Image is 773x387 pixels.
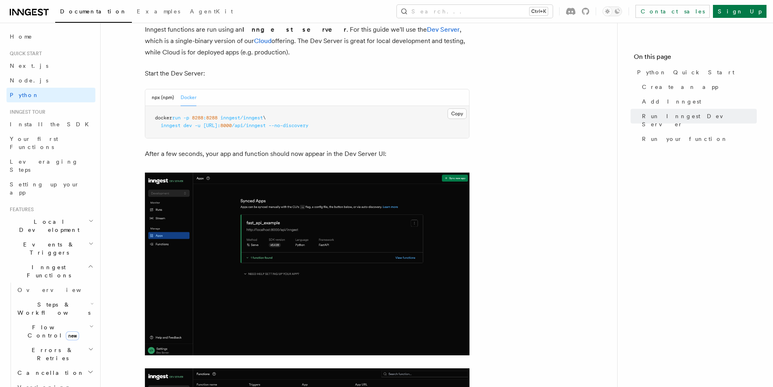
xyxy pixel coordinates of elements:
[6,29,95,44] a: Home
[183,115,189,121] span: -p
[190,8,233,15] span: AgentKit
[14,320,95,343] button: Flow Controlnew
[637,68,734,76] span: Python Quick Start
[183,123,192,128] span: dev
[603,6,622,16] button: Toggle dark mode
[6,218,88,234] span: Local Development
[642,112,757,128] span: Run Inngest Dev Server
[10,181,80,196] span: Setting up your app
[6,132,95,154] a: Your first Functions
[427,26,460,33] a: Dev Server
[10,92,39,98] span: Python
[145,68,469,79] p: Start the Dev Server:
[6,240,88,257] span: Events & Triggers
[6,206,34,213] span: Features
[6,50,42,57] span: Quick start
[6,154,95,177] a: Leveraging Steps
[203,115,206,121] span: :
[10,32,32,41] span: Home
[242,26,347,33] strong: Inngest server
[14,297,95,320] button: Steps & Workflows
[14,365,95,380] button: Cancellation
[639,94,757,109] a: Add Inngest
[635,5,710,18] a: Contact sales
[14,343,95,365] button: Errors & Retries
[269,123,308,128] span: --no-discovery
[639,109,757,132] a: Run Inngest Dev Server
[6,109,45,115] span: Inngest tour
[195,123,200,128] span: -u
[6,117,95,132] a: Install the SDK
[152,89,174,106] button: npx (npm)
[642,135,728,143] span: Run your function
[220,123,232,128] span: 8000
[161,123,181,128] span: inngest
[185,2,238,22] a: AgentKit
[155,115,172,121] span: docker
[66,331,79,340] span: new
[6,263,88,279] span: Inngest Functions
[132,2,185,22] a: Examples
[6,237,95,260] button: Events & Triggers
[60,8,127,15] span: Documentation
[530,7,548,15] kbd: Ctrl+K
[10,63,48,69] span: Next.js
[6,260,95,283] button: Inngest Functions
[14,346,88,362] span: Errors & Retries
[6,58,95,73] a: Next.js
[145,148,469,160] p: After a few seconds, your app and function should now appear in the Dev Server UI:
[634,52,757,65] h4: On this page
[10,77,48,84] span: Node.js
[254,37,271,45] a: Cloud
[6,73,95,88] a: Node.js
[14,369,84,377] span: Cancellation
[172,115,181,121] span: run
[232,123,266,128] span: /api/inngest
[206,115,217,121] span: 8288
[192,115,203,121] span: 8288
[10,136,58,150] span: Your first Functions
[263,115,266,121] span: \
[639,80,757,94] a: Create an app
[145,24,469,58] p: Inngest functions are run using an . For this guide we'll use the , which is a single-binary vers...
[17,287,101,293] span: Overview
[642,97,701,106] span: Add Inngest
[642,83,718,91] span: Create an app
[10,158,78,173] span: Leveraging Steps
[203,123,220,128] span: [URL]:
[14,283,95,297] a: Overview
[639,132,757,146] a: Run your function
[6,177,95,200] a: Setting up your app
[713,5,767,18] a: Sign Up
[181,89,196,106] button: Docker
[55,2,132,23] a: Documentation
[634,65,757,80] a: Python Quick Start
[6,214,95,237] button: Local Development
[397,5,553,18] button: Search...Ctrl+K
[448,108,467,119] button: Copy
[220,115,263,121] span: inngest/inngest
[6,88,95,102] a: Python
[14,323,89,339] span: Flow Control
[14,301,90,317] span: Steps & Workflows
[137,8,180,15] span: Examples
[10,121,94,128] span: Install the SDK
[145,173,469,355] img: quick-start-app.png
